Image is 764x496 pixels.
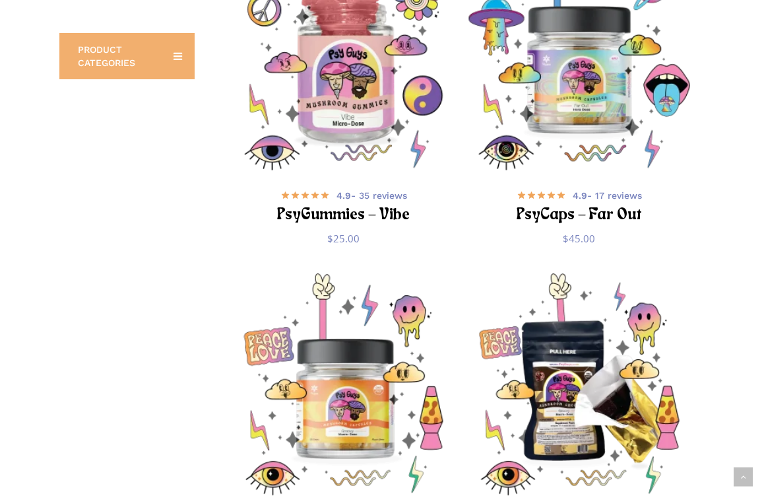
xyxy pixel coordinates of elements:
bdi: 25.00 [327,232,360,245]
a: PRODUCT CATEGORIES [59,33,195,79]
span: - 35 reviews [336,189,407,202]
span: PRODUCT CATEGORIES [78,43,157,69]
a: 4.9- 35 reviews PsyGummies – Vibe [247,187,440,222]
b: 4.9 [336,190,351,201]
h2: PsyCaps – Far Out [483,203,676,228]
span: $ [327,232,333,245]
a: 4.9- 17 reviews PsyCaps – Far Out [483,187,676,222]
a: Back to top [734,468,753,487]
span: - 17 reviews [573,189,642,202]
b: 4.9 [573,190,587,201]
h2: PsyGummies – Vibe [247,203,440,228]
bdi: 45.00 [563,232,595,245]
span: $ [563,232,569,245]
